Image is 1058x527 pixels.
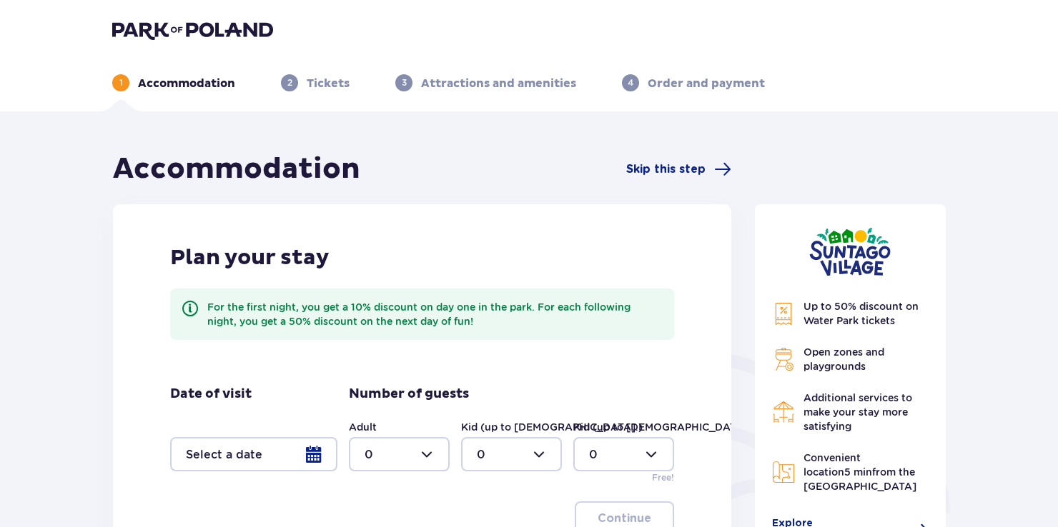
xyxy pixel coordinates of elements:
p: Attractions and amenities [421,76,576,91]
p: Continue [598,511,651,526]
img: Suntago Village [809,227,891,276]
p: 3 [402,76,407,89]
span: Open zones and playgrounds [804,346,884,372]
img: Park of Poland logo [112,20,273,40]
span: 5 min [844,466,872,478]
img: Restaurant Icon [772,401,795,423]
p: 4 [628,76,633,89]
a: Skip this step [626,161,731,178]
p: 2 [287,76,292,89]
p: Free! [652,471,674,484]
p: Number of guests [349,386,469,403]
p: Tickets [307,76,350,91]
span: Additional services to make your stay more satisfying [804,392,912,432]
label: Adult [349,420,377,434]
img: Grill Icon [772,348,795,371]
p: Plan your stay [170,244,330,271]
span: Up to 50% discount on Water Park tickets [804,301,919,326]
p: Order and payment [648,76,765,91]
h1: Accommodation [113,151,360,187]
img: Discount Icon [772,302,795,326]
span: Convenient location from the [GEOGRAPHIC_DATA] [804,452,916,492]
p: 1 [119,76,123,89]
p: Accommodation [138,76,235,91]
div: For the first night, you get a 10% discount on day one in the park. For each following night, you... [207,300,663,328]
p: Date of visit [170,386,252,403]
label: Kid (up to [DEMOGRAPHIC_DATA].) [573,420,755,434]
img: Map Icon [772,461,795,483]
span: Skip this step [626,161,706,177]
label: Kid (up to [DEMOGRAPHIC_DATA].) [461,420,643,434]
